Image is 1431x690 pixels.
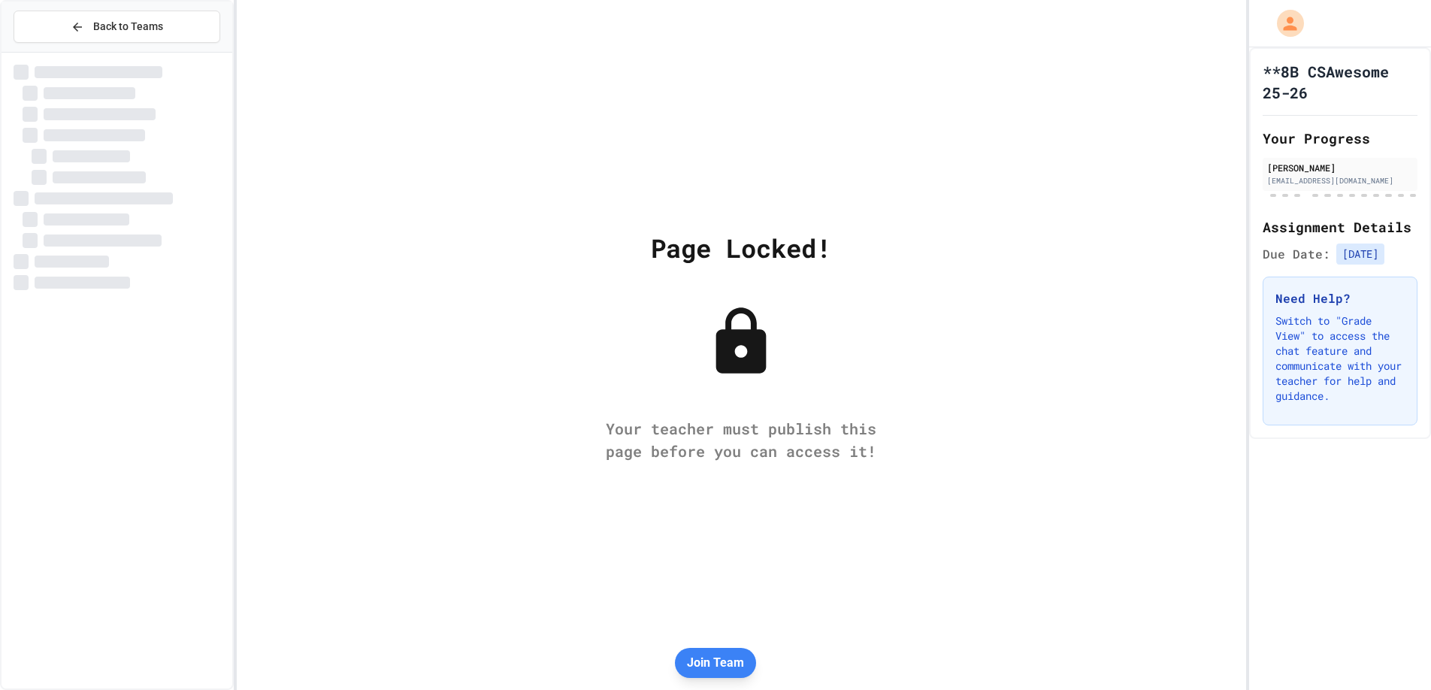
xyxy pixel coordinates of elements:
span: [DATE] [1336,244,1384,265]
div: [PERSON_NAME] [1267,161,1413,174]
button: Back to Teams [14,11,220,43]
h2: Your Progress [1263,128,1417,149]
div: Your teacher must publish this page before you can access it! [591,417,891,462]
p: Switch to "Grade View" to access the chat feature and communicate with your teacher for help and ... [1275,313,1405,404]
div: Page Locked! [651,228,831,267]
div: My Account [1261,6,1308,41]
span: Back to Teams [93,19,163,35]
button: Join Team [675,648,756,678]
div: [EMAIL_ADDRESS][DOMAIN_NAME] [1267,175,1413,186]
h2: Assignment Details [1263,216,1417,238]
h3: Need Help? [1275,289,1405,307]
span: Due Date: [1263,245,1330,263]
h1: **8B CSAwesome 25-26 [1263,61,1417,103]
